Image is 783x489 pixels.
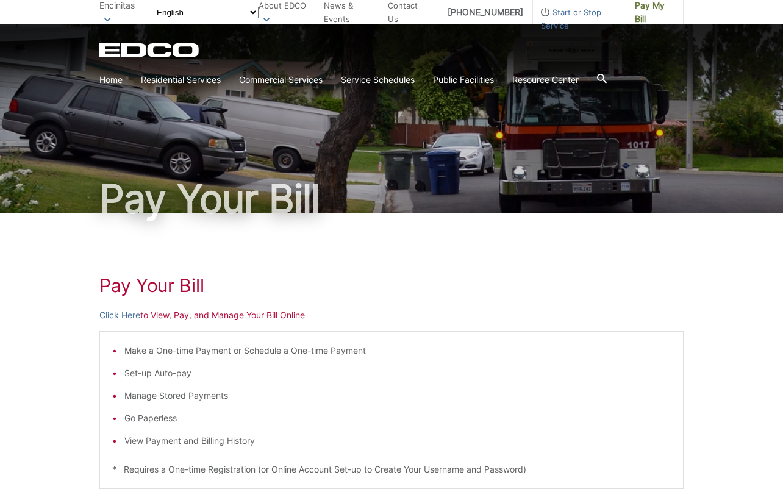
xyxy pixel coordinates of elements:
[124,434,671,448] li: View Payment and Billing History
[124,366,671,380] li: Set-up Auto-pay
[124,412,671,425] li: Go Paperless
[141,73,221,87] a: Residential Services
[124,344,671,357] li: Make a One-time Payment or Schedule a One-time Payment
[433,73,494,87] a: Public Facilities
[99,274,684,296] h1: Pay Your Bill
[341,73,415,87] a: Service Schedules
[512,73,579,87] a: Resource Center
[99,309,140,322] a: Click Here
[239,73,323,87] a: Commercial Services
[154,7,259,18] select: Select a language
[99,179,684,218] h1: Pay Your Bill
[112,463,671,476] p: * Requires a One-time Registration (or Online Account Set-up to Create Your Username and Password)
[99,73,123,87] a: Home
[124,389,671,402] li: Manage Stored Payments
[99,43,201,57] a: EDCD logo. Return to the homepage.
[99,309,684,322] p: to View, Pay, and Manage Your Bill Online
